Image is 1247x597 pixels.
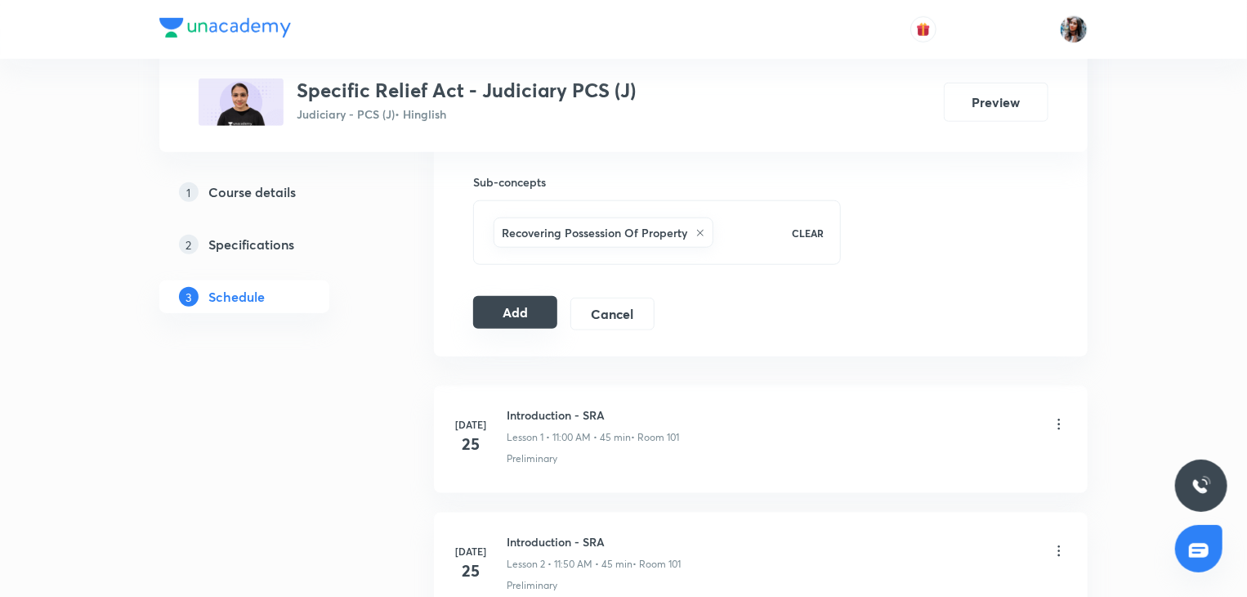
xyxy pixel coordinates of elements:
[159,18,291,38] img: Company Logo
[473,296,557,329] button: Add
[454,559,487,583] h4: 25
[792,226,824,240] p: CLEAR
[297,79,636,102] h3: Specific Relief Act - Judiciary PCS (J)
[179,182,199,202] p: 1
[454,432,487,456] h4: 25
[507,533,681,550] h6: Introduction - SRA
[916,22,931,37] img: avatar
[910,16,936,43] button: avatar
[179,235,199,254] p: 2
[208,287,265,307] h5: Schedule
[1060,16,1088,43] img: Neha Kardam
[159,228,382,261] a: 2Specifications
[944,83,1048,122] button: Preview
[507,451,557,466] p: Preliminary
[159,176,382,209] a: 1Course details
[159,18,291,42] a: Company Logo
[454,417,487,432] h6: [DATE]
[208,235,294,254] h5: Specifications
[199,79,284,126] img: 339D0A1B-DD69-4564-B0F6-32560EE58782_plus.png
[507,578,557,593] p: Preliminary
[208,182,296,202] h5: Course details
[632,557,681,572] p: • Room 101
[570,298,655,330] button: Cancel
[502,224,687,241] h6: Recovering Possession Of Property
[454,544,487,559] h6: [DATE]
[507,430,631,445] p: Lesson 1 • 11:00 AM • 45 min
[631,430,679,445] p: • Room 101
[507,406,679,424] h6: Introduction - SRA
[297,105,636,123] p: Judiciary - PCS (J) • Hinglish
[179,287,199,307] p: 3
[1191,476,1211,496] img: ttu
[507,557,632,572] p: Lesson 2 • 11:50 AM • 45 min
[473,173,841,191] h6: Sub-concepts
